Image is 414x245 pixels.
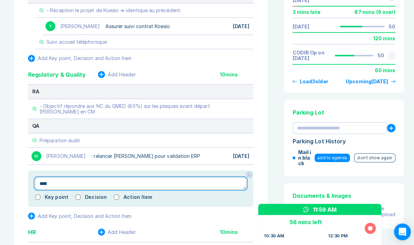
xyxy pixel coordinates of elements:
a: CODIR Op on [DATE] [290,50,332,61]
div: Regulatory & Quality [28,70,85,78]
div: HR [28,226,35,234]
div: Load 3 older [297,78,325,84]
div: M [31,149,42,160]
div: 87 mins [351,9,371,15]
button: Add Header [97,70,135,77]
div: ( 6 over ) [373,9,392,15]
div: 10 mins [218,71,251,77]
button: Load3older [290,78,325,84]
label: Key point [44,193,68,198]
div: - Réception le projet de Koesio => identique au précédent. [46,8,180,13]
div: [DATE] [231,23,247,29]
div: 60 mins [371,67,392,73]
div: RA [32,88,247,94]
div: Documents & Images [290,190,392,198]
div: 120 mins [370,35,392,41]
button: don't show again [351,152,392,161]
div: 12:30 PM [325,231,345,237]
div: : relancer [PERSON_NAME] pour validation ERP [90,152,198,158]
div: [PERSON_NAME] [46,152,85,158]
div: Add Header [107,71,135,77]
div: 11:59 AM [310,203,334,212]
div: 10:30 AM [261,231,282,237]
div: 56 mins left [261,216,345,224]
div: Add Key point, Decision and Action Item [37,55,130,61]
a: [DATE] [290,24,307,29]
div: Parking Lot [290,107,392,116]
div: 50 [374,52,381,58]
div: Open Intercom Messenger [390,221,407,238]
div: Y [44,20,55,32]
div: 10 mins [218,227,251,233]
div: QA [32,122,247,128]
a: Upcoming[DATE] [343,78,392,84]
button: add to agenda [312,152,347,161]
div: 3 mins late [290,9,318,15]
div: [DATE] [231,152,247,158]
div: Mail in black [295,148,309,165]
div: Assurer suivi contrat Koesio [104,23,169,29]
div: [PERSON_NAME] [60,23,99,29]
label: Decision [84,193,106,198]
div: Parking Lot History [290,136,392,144]
label: Action Item [122,193,151,198]
div: - Objectif répondre aux NC du GMED (80%) sur les plaques avant départ [PERSON_NAME] en CM [39,102,247,113]
div: Suivi accueil téléphonique [46,39,106,44]
div: 50 [385,24,392,29]
button: Add Key point, Decision and Action Item [28,54,130,61]
button: Add Header [97,227,135,234]
div: Add Key point, Decision and Action Item [37,211,130,217]
button: Add Key point, Decision and Action Item [28,211,130,218]
div: Préparation audit [39,136,79,142]
div: Upcoming [DATE] [343,78,385,84]
div: Add Header [107,227,135,233]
